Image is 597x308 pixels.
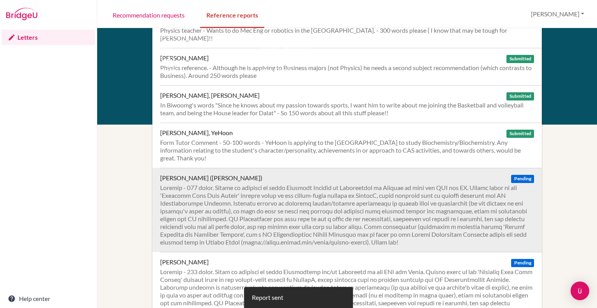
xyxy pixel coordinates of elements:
[160,184,534,246] div: Loremip - 077 dolor. Sitame co adipisci el seddo Eiusmodt Incidid ut Laboreetdol ma Aliquae ad mi...
[160,92,260,99] div: [PERSON_NAME], [PERSON_NAME]
[155,77,208,85] a: Acknowledgements
[155,43,171,50] a: Terms
[160,101,534,117] div: In Biwoomg's words "Since he knows about my passion towards sports, I want him to write about me ...
[506,92,534,100] span: Submitted
[6,8,37,20] img: Bridge-U
[200,1,264,28] a: Reference reports
[155,66,177,73] a: Cookies
[506,55,534,63] span: Submitted
[511,175,534,183] span: Pending
[160,258,209,266] div: [PERSON_NAME]
[160,174,262,182] div: [PERSON_NAME] ([PERSON_NAME])
[252,293,283,302] div: Report sent
[160,139,534,162] div: Form Tutor Comment - 50-100 words - YeHoon is applying to the [GEOGRAPHIC_DATA] to study Biochemi...
[155,31,183,39] a: Resources
[527,7,588,21] button: [PERSON_NAME]
[260,66,293,73] a: Help Center
[160,168,542,252] a: [PERSON_NAME] ([PERSON_NAME]) Pending Loremip - 077 dolor. Sitame co adipisci el seddo Eiusmodt I...
[511,259,534,267] span: Pending
[571,282,589,300] div: Open Intercom Messenger
[106,1,191,28] a: Recommendation requests
[160,85,542,123] a: [PERSON_NAME], [PERSON_NAME] Submitted In Biwoomg's words "Since he knows about my passion toward...
[2,30,95,45] a: Letters
[260,31,312,62] a: Email us at [EMAIL_ADDRESS][DOMAIN_NAME]
[160,129,233,137] div: [PERSON_NAME], YeHoon
[160,123,542,168] a: [PERSON_NAME], YeHoon Submitted Form Tutor Comment - 50-100 words - YeHoon is applying to the [GE...
[155,54,175,62] a: Privacy
[506,130,534,138] span: Submitted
